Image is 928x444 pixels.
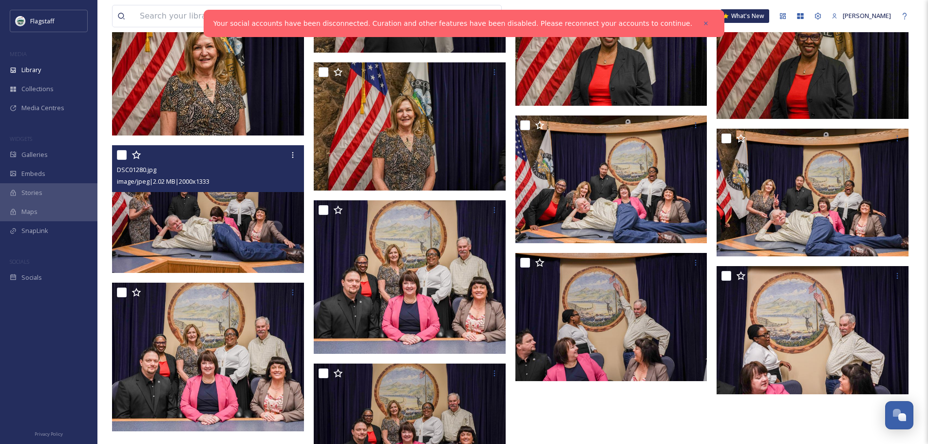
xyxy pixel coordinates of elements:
span: Galleries [21,150,48,159]
span: Library [21,65,41,75]
img: DSC01279.jpg [515,253,707,381]
span: Flagstaff [30,17,55,25]
img: DSC01281.jpg [717,129,909,257]
span: Collections [21,84,54,94]
input: Search your library [135,5,404,27]
span: image/jpeg | 2.02 MB | 2000 x 1333 [117,177,209,186]
span: Embeds [21,169,45,178]
span: Media Centres [21,103,64,113]
img: DSC01278.jpg [717,266,909,394]
span: MEDIA [10,50,27,58]
a: View all files [439,6,496,25]
img: 2024 Council Photo - 8.5x11 Print.jpg [112,283,304,431]
span: [PERSON_NAME] [843,11,891,20]
img: DSC01280.jpg [112,145,304,273]
span: SnapLink [21,226,48,235]
button: Open Chat [885,401,913,429]
img: DSC01285.jpg [314,62,506,191]
span: Maps [21,207,38,216]
span: DSC01280.jpg [117,165,156,174]
span: WIDGETS [10,135,32,142]
a: Your social accounts have been disconnected. Curation and other features have been disabled. Plea... [213,19,692,29]
a: Privacy Policy [35,427,63,439]
span: Privacy Policy [35,431,63,437]
img: 2024 Council Photo - 16x20 Print.jpg [314,200,506,354]
img: DSC01283.jpg [515,115,707,243]
span: SOCIALS [10,258,29,265]
img: DSC01286.jpg [112,7,304,135]
span: Stories [21,188,42,197]
a: What's New [720,9,769,23]
span: Socials [21,273,42,282]
img: images%20%282%29.jpeg [16,16,25,26]
a: [PERSON_NAME] [827,6,896,25]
